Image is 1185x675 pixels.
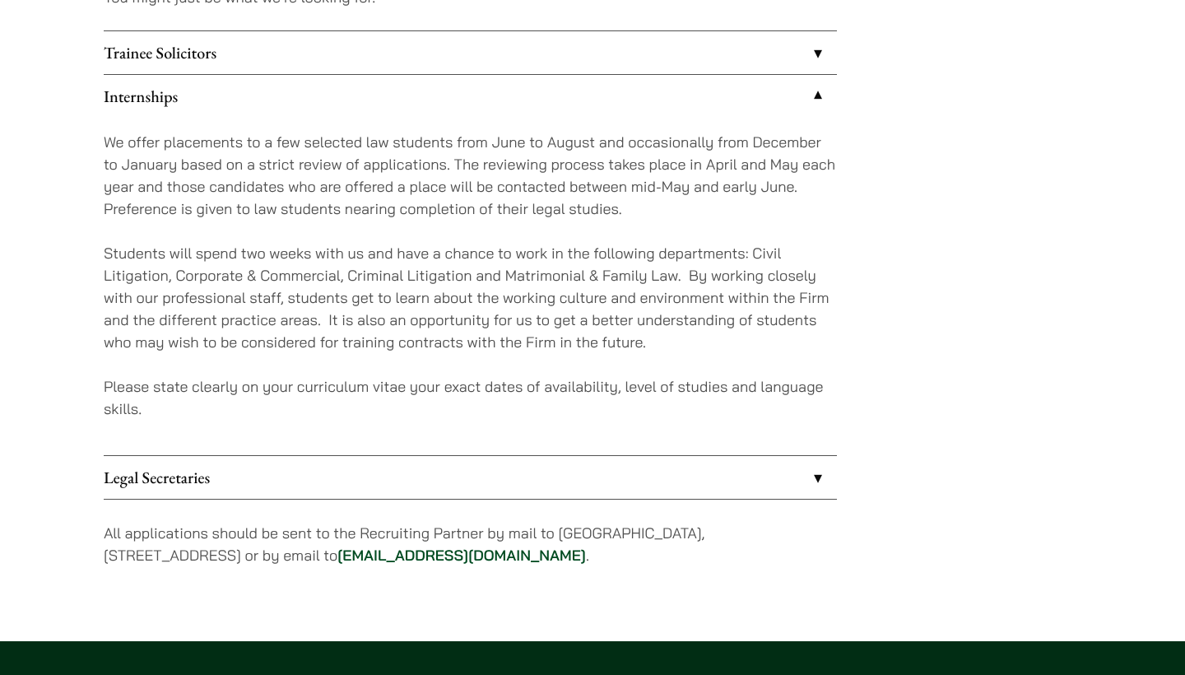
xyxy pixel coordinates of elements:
[104,522,837,566] p: All applications should be sent to the Recruiting Partner by mail to [GEOGRAPHIC_DATA], [STREET_A...
[104,31,837,74] a: Trainee Solicitors
[337,546,586,565] a: [EMAIL_ADDRESS][DOMAIN_NAME]
[104,131,837,220] p: We offer placements to a few selected law students from June to August and occasionally from Dece...
[104,456,837,499] a: Legal Secretaries
[104,242,837,353] p: Students will spend two weeks with us and have a chance to work in the following departments: Civ...
[104,118,837,455] div: Internships
[104,375,837,420] p: Please state clearly on your curriculum vitae your exact dates of availability, level of studies ...
[104,75,837,118] a: Internships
